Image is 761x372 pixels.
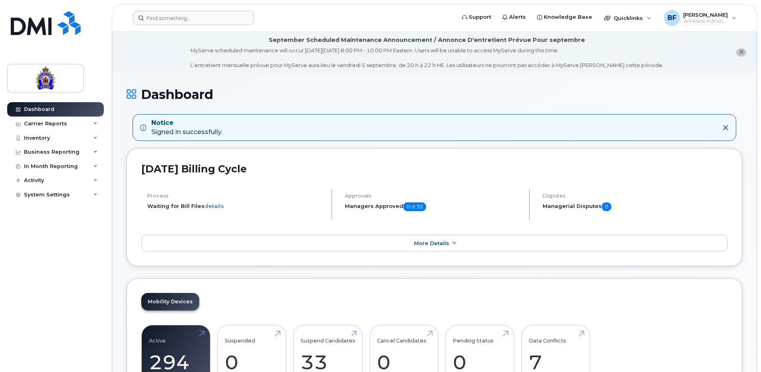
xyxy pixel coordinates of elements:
[345,202,522,211] h5: Managers Approved
[147,202,325,210] li: Waiting for Bill Files
[141,293,199,311] a: Mobility Devices
[602,202,611,211] span: 0
[204,203,224,209] a: details
[190,47,664,69] div: MyServe scheduled maintenance will occur [DATE][DATE] 8:00 PM - 10:00 PM Eastern. Users will be u...
[151,119,222,137] div: Signed in successfully.
[403,202,426,211] span: 0 of 35
[543,202,727,211] h5: Managerial Disputes
[147,193,325,199] h4: Process
[736,48,746,57] button: close notification
[345,193,522,199] h4: Approvals
[543,193,727,199] h4: Disputes
[269,36,585,44] div: September Scheduled Maintenance Announcement / Annonce D'entretient Prévue Pour septembre
[151,119,222,128] strong: Notice
[127,87,742,101] h1: Dashboard
[141,163,727,175] h2: [DATE] Billing Cycle
[414,240,449,246] span: More Details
